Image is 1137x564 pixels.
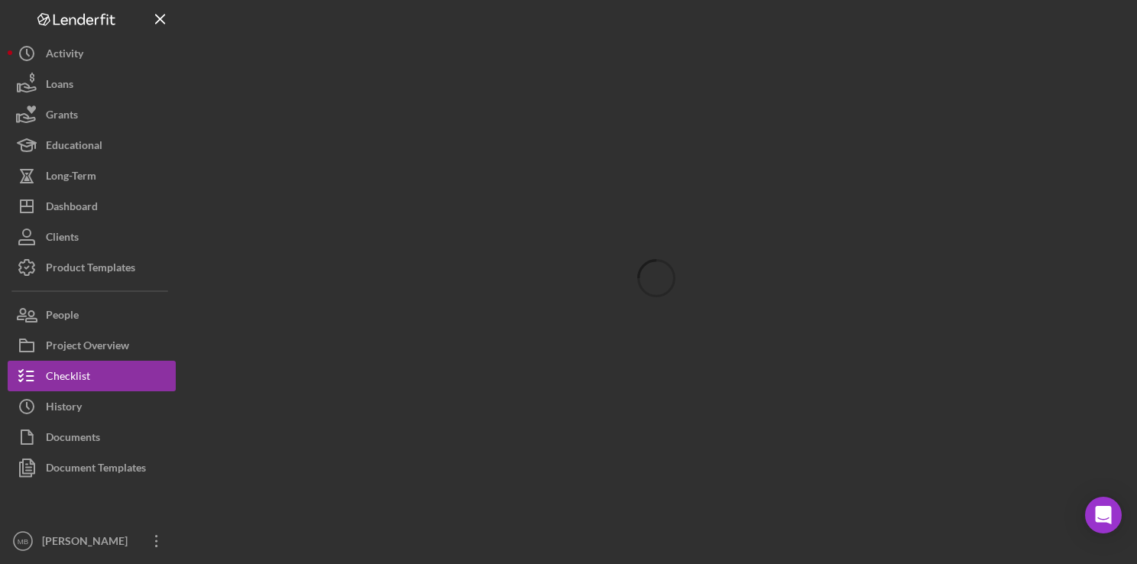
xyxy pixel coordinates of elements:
button: Checklist [8,361,176,391]
button: Clients [8,222,176,252]
button: Dashboard [8,191,176,222]
div: [PERSON_NAME] [38,526,138,560]
button: Project Overview [8,330,176,361]
button: History [8,391,176,422]
button: Long-Term [8,160,176,191]
div: Product Templates [46,252,135,287]
div: Long-Term [46,160,96,195]
div: Clients [46,222,79,256]
div: Educational [46,130,102,164]
button: People [8,300,176,330]
button: Loans [8,69,176,99]
div: Open Intercom Messenger [1085,497,1122,533]
button: Educational [8,130,176,160]
div: Loans [46,69,73,103]
div: History [46,391,82,426]
button: Product Templates [8,252,176,283]
button: Activity [8,38,176,69]
div: Project Overview [46,330,129,365]
div: Document Templates [46,452,146,487]
button: MB[PERSON_NAME] [8,526,176,556]
button: Documents [8,422,176,452]
div: Checklist [46,361,90,395]
div: Documents [46,422,100,456]
div: People [46,300,79,334]
div: Activity [46,38,83,73]
button: Document Templates [8,452,176,483]
div: Grants [46,99,78,134]
div: Dashboard [46,191,98,225]
button: Grants [8,99,176,130]
text: MB [18,537,28,546]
